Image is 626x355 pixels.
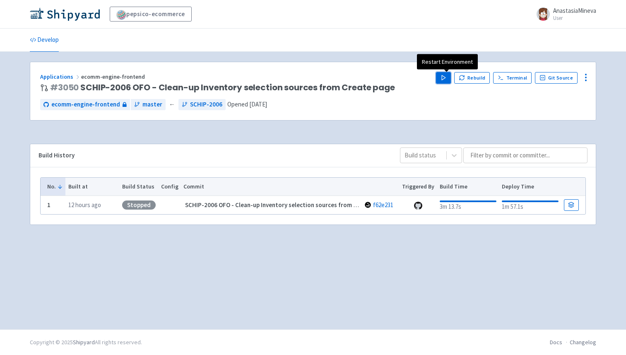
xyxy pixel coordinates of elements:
[158,178,181,196] th: Config
[493,72,532,84] a: Terminal
[73,338,95,346] a: Shipyard
[436,72,451,84] button: Play
[122,200,156,210] div: Stopped
[50,82,79,93] a: #3050
[47,201,51,209] b: 1
[68,201,101,209] time: 12 hours ago
[142,100,162,109] span: master
[169,100,175,109] span: ←
[564,199,579,211] a: Build Details
[65,178,119,196] th: Built at
[227,100,267,108] span: Opened
[81,73,146,80] span: ecomm-engine-frontend
[51,100,120,109] span: ecomm-engine-frontend
[119,178,158,196] th: Build Status
[131,99,166,110] a: master
[30,29,59,52] a: Develop
[437,178,499,196] th: Build Time
[39,151,387,160] div: Build History
[185,201,387,209] strong: SCHIP-2006 OFO - Clean-up Inventory selection sources from Create page
[535,72,578,84] a: Git Source
[30,7,100,21] img: Shipyard logo
[47,182,63,191] button: No.
[463,147,587,163] input: Filter by commit or committer...
[454,72,490,84] button: Rebuild
[40,99,130,110] a: ecomm-engine-frontend
[502,199,559,212] div: 1m 57.1s
[440,199,496,212] div: 3m 13.7s
[499,178,561,196] th: Deploy Time
[178,99,226,110] a: SCHIP-2006
[190,100,222,109] span: SCHIP-2006
[553,7,596,14] span: AnastasiaMineva
[532,7,596,21] a: AnastasiaMineva User
[570,338,596,346] a: Changelog
[50,83,395,92] span: SCHIP-2006 OFO - Clean-up Inventory selection sources from Create page
[249,100,267,108] time: [DATE]
[110,7,192,22] a: pepsico-ecommerce
[373,201,393,209] a: f62e231
[550,338,562,346] a: Docs
[400,178,437,196] th: Triggered By
[30,338,142,347] div: Copyright © 2025 All rights reserved.
[40,73,81,80] a: Applications
[181,178,400,196] th: Commit
[553,15,596,21] small: User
